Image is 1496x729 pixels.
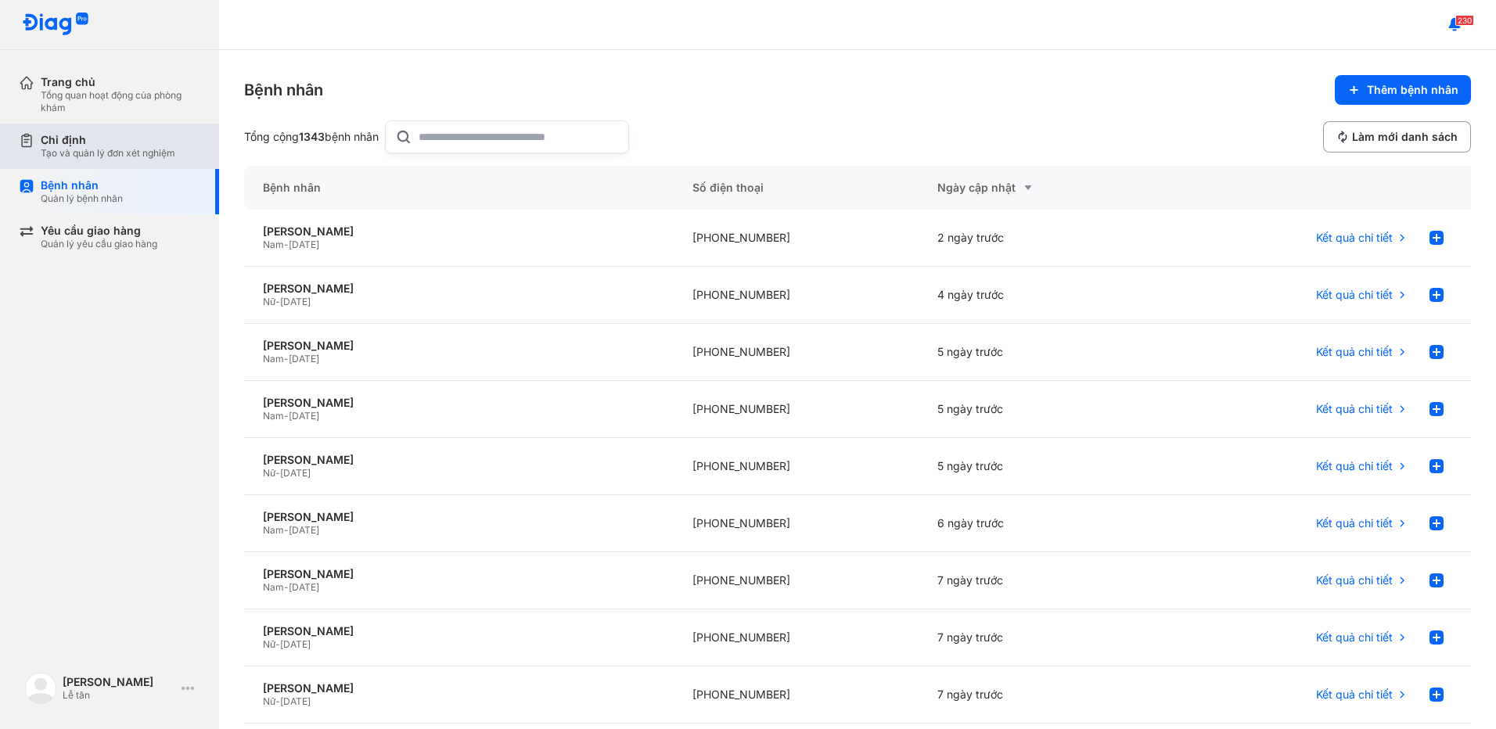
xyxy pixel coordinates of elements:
[263,282,655,296] div: [PERSON_NAME]
[919,666,1164,724] div: 7 ngày trước
[263,239,284,250] span: Nam
[1323,121,1471,153] button: Làm mới danh sách
[674,495,919,552] div: [PHONE_NUMBER]
[919,210,1164,267] div: 2 ngày trước
[919,609,1164,666] div: 7 ngày trước
[674,609,919,666] div: [PHONE_NUMBER]
[284,239,289,250] span: -
[937,178,1145,197] div: Ngày cập nhật
[63,675,175,689] div: [PERSON_NAME]
[1316,231,1393,245] span: Kết quả chi tiết
[674,166,919,210] div: Số điện thoại
[22,13,89,37] img: logo
[674,324,919,381] div: [PHONE_NUMBER]
[919,552,1164,609] div: 7 ngày trước
[280,467,311,479] span: [DATE]
[280,695,311,707] span: [DATE]
[41,89,200,114] div: Tổng quan hoạt động của phòng khám
[263,695,275,707] span: Nữ
[284,410,289,422] span: -
[263,296,275,307] span: Nữ
[263,638,275,650] span: Nữ
[275,467,280,479] span: -
[63,689,175,702] div: Lễ tân
[674,267,919,324] div: [PHONE_NUMBER]
[41,133,175,147] div: Chỉ định
[289,239,319,250] span: [DATE]
[289,410,319,422] span: [DATE]
[289,524,319,536] span: [DATE]
[275,638,280,650] span: -
[919,381,1164,438] div: 5 ngày trước
[244,130,379,144] div: Tổng cộng bệnh nhân
[280,296,311,307] span: [DATE]
[919,495,1164,552] div: 6 ngày trước
[1455,15,1474,26] span: 230
[674,381,919,438] div: [PHONE_NUMBER]
[284,353,289,364] span: -
[919,438,1164,495] div: 5 ngày trước
[41,224,157,238] div: Yêu cầu giao hàng
[1352,130,1458,144] span: Làm mới danh sách
[674,666,919,724] div: [PHONE_NUMBER]
[244,166,674,210] div: Bệnh nhân
[263,453,655,467] div: [PERSON_NAME]
[41,238,157,250] div: Quản lý yêu cầu giao hàng
[41,75,200,89] div: Trang chủ
[263,510,655,524] div: [PERSON_NAME]
[674,438,919,495] div: [PHONE_NUMBER]
[41,147,175,160] div: Tạo và quản lý đơn xét nghiệm
[263,524,284,536] span: Nam
[263,339,655,353] div: [PERSON_NAME]
[263,624,655,638] div: [PERSON_NAME]
[244,79,323,101] div: Bệnh nhân
[263,396,655,410] div: [PERSON_NAME]
[284,524,289,536] span: -
[275,296,280,307] span: -
[275,695,280,707] span: -
[1316,688,1393,702] span: Kết quả chi tiết
[1316,459,1393,473] span: Kết quả chi tiết
[41,192,123,205] div: Quản lý bệnh nhân
[1367,83,1458,97] span: Thêm bệnh nhân
[263,581,284,593] span: Nam
[263,224,655,239] div: [PERSON_NAME]
[263,467,275,479] span: Nữ
[25,673,56,704] img: logo
[1316,345,1393,359] span: Kết quả chi tiết
[1316,288,1393,302] span: Kết quả chi tiết
[289,353,319,364] span: [DATE]
[1316,573,1393,587] span: Kết quả chi tiết
[1335,75,1471,105] button: Thêm bệnh nhân
[263,567,655,581] div: [PERSON_NAME]
[919,324,1164,381] div: 5 ngày trước
[674,552,919,609] div: [PHONE_NUMBER]
[289,581,319,593] span: [DATE]
[263,681,655,695] div: [PERSON_NAME]
[41,178,123,192] div: Bệnh nhân
[263,353,284,364] span: Nam
[1316,516,1393,530] span: Kết quả chi tiết
[919,267,1164,324] div: 4 ngày trước
[1316,402,1393,416] span: Kết quả chi tiết
[674,210,919,267] div: [PHONE_NUMBER]
[284,581,289,593] span: -
[280,638,311,650] span: [DATE]
[1316,630,1393,645] span: Kết quả chi tiết
[299,130,325,143] span: 1343
[263,410,284,422] span: Nam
